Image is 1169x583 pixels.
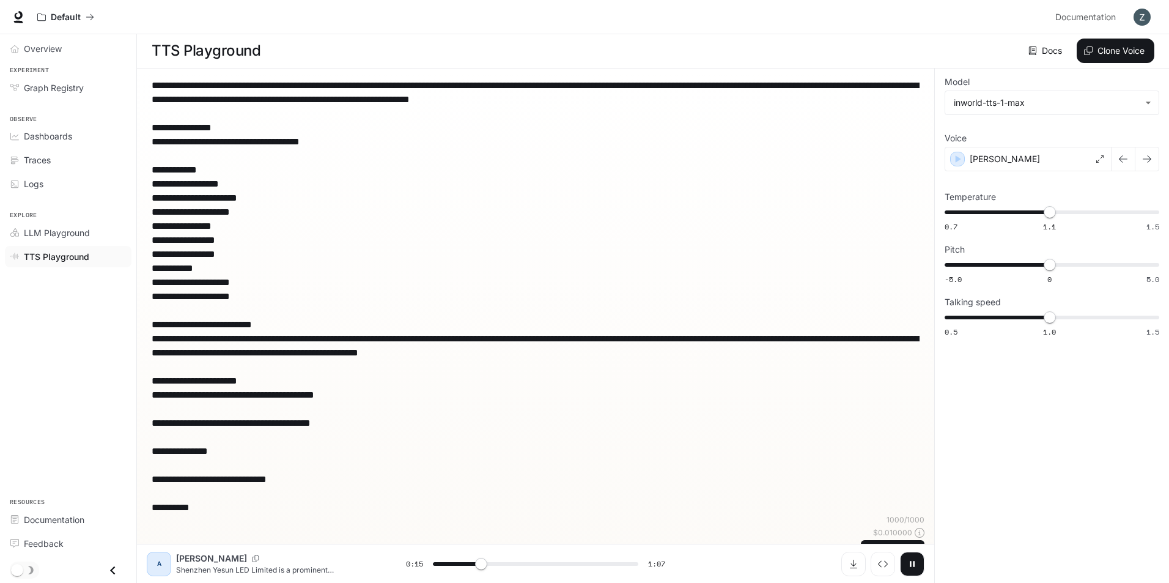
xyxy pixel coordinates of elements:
[945,78,970,86] p: Model
[1043,221,1056,232] span: 1.1
[861,540,924,572] button: GenerateCTRL +⏎
[1146,274,1159,284] span: 5.0
[945,221,957,232] span: 0.7
[406,558,423,570] span: 0:15
[1146,221,1159,232] span: 1.5
[24,130,72,143] span: Dashboards
[32,5,100,29] button: All workspaces
[247,555,264,562] button: Copy Voice ID
[945,134,967,143] p: Voice
[945,91,1159,114] div: inworld-tts-1-max
[945,298,1001,306] p: Talking speed
[5,173,131,195] a: Logs
[24,177,43,190] span: Logs
[24,226,90,239] span: LLM Playground
[24,81,84,94] span: Graph Registry
[1146,327,1159,337] span: 1.5
[648,558,665,570] span: 1:07
[5,509,131,530] a: Documentation
[873,527,912,538] p: $ 0.010000
[24,154,51,166] span: Traces
[5,77,131,98] a: Graph Registry
[841,552,866,576] button: Download audio
[970,153,1040,165] p: [PERSON_NAME]
[5,149,131,171] a: Traces
[1026,39,1067,63] a: Docs
[887,514,924,525] p: 1000 / 1000
[1043,327,1056,337] span: 1.0
[954,97,1139,109] div: inworld-tts-1-max
[945,274,962,284] span: -5.0
[24,250,89,263] span: TTS Playground
[5,222,131,243] a: LLM Playground
[11,563,23,576] span: Dark mode toggle
[1130,5,1154,29] button: User avatar
[176,552,247,565] p: [PERSON_NAME]
[24,513,84,526] span: Documentation
[51,12,81,23] p: Default
[1047,274,1052,284] span: 0
[1134,9,1151,26] img: User avatar
[945,193,996,201] p: Temperature
[24,537,64,550] span: Feedback
[945,245,965,254] p: Pitch
[24,42,62,55] span: Overview
[5,38,131,59] a: Overview
[5,246,131,267] a: TTS Playground
[152,39,260,63] h1: TTS Playground
[176,565,377,575] p: Shenzhen Yesun LED Limited is a prominent manufacturer in the LED lighting industry, specializing...
[1077,39,1154,63] button: Clone Voice
[945,327,957,337] span: 0.5
[5,533,131,554] a: Feedback
[1050,5,1125,29] a: Documentation
[1055,10,1116,25] span: Documentation
[149,554,169,574] div: A
[5,125,131,147] a: Dashboards
[871,552,895,576] button: Inspect
[99,558,127,583] button: Close drawer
